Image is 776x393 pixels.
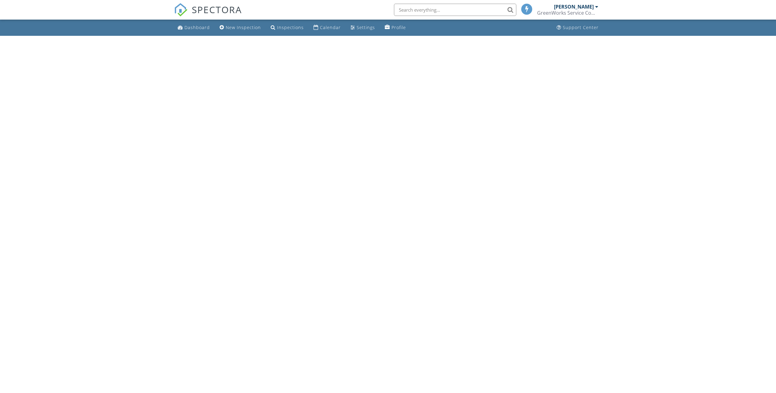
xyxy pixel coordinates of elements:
div: Inspections [277,24,304,30]
div: Support Center [563,24,599,30]
a: Settings [348,22,377,33]
div: New Inspection [226,24,261,30]
div: Settings [357,24,375,30]
img: The Best Home Inspection Software - Spectora [174,3,188,17]
a: Profile [382,22,408,33]
div: GreenWorks Service Company [537,10,598,16]
a: Dashboard [175,22,212,33]
div: Dashboard [184,24,210,30]
div: Profile [392,24,406,30]
a: SPECTORA [174,8,242,21]
input: Search everything... [394,4,516,16]
a: Inspections [268,22,306,33]
a: Support Center [554,22,601,33]
span: SPECTORA [192,3,242,16]
div: [PERSON_NAME] [554,4,594,10]
a: Calendar [311,22,343,33]
div: Calendar [320,24,341,30]
a: New Inspection [217,22,263,33]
